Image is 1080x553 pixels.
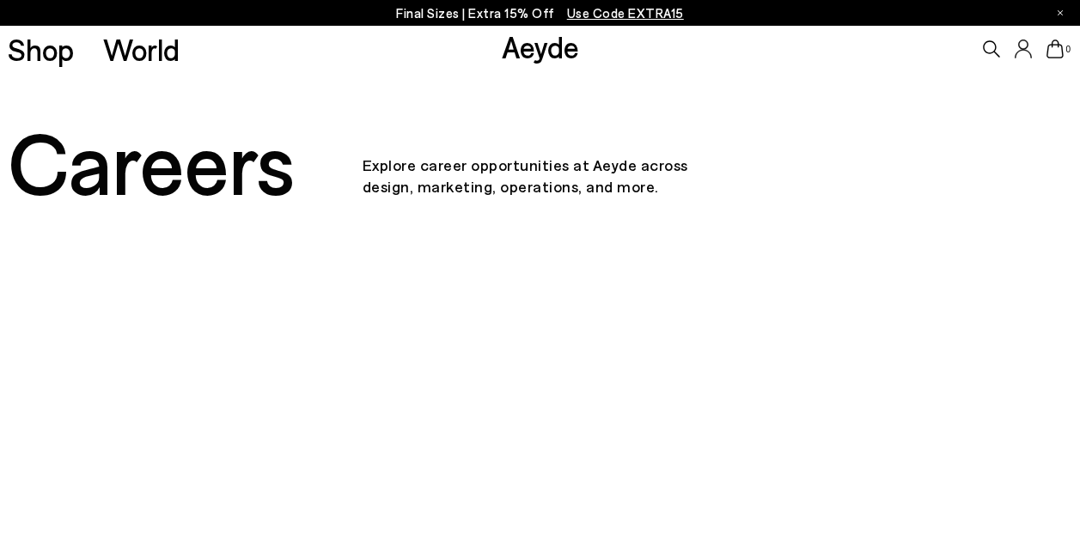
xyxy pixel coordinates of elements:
[363,124,717,197] p: Explore career opportunities at Aeyde across design, marketing, operations, and more.
[567,5,684,21] span: Navigate to /collections/ss25-final-sizes
[8,113,363,208] div: Careers
[502,28,579,64] a: Aeyde
[8,34,74,64] a: Shop
[1046,39,1064,58] a: 0
[396,3,684,24] p: Final Sizes | Extra 15% Off
[103,34,180,64] a: World
[1064,45,1072,54] span: 0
